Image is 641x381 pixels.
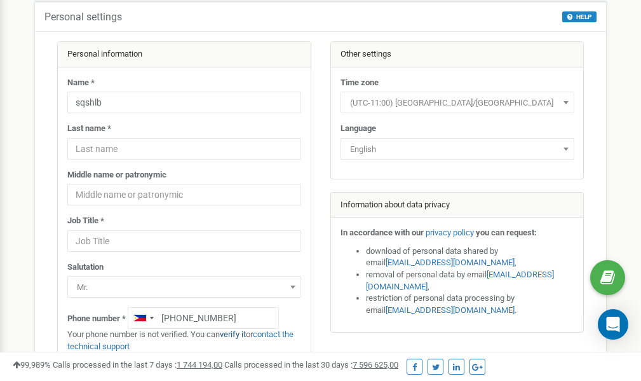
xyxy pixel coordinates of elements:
[67,230,301,252] input: Job Title
[58,42,311,67] div: Personal information
[341,228,424,237] strong: In accordance with our
[341,123,376,135] label: Language
[44,11,122,23] h5: Personal settings
[386,258,515,267] a: [EMAIL_ADDRESS][DOMAIN_NAME]
[331,42,584,67] div: Other settings
[598,309,628,340] div: Open Intercom Messenger
[476,228,537,237] strong: you can request:
[67,169,166,181] label: Middle name or patronymic
[341,77,379,89] label: Time zone
[366,270,554,291] a: [EMAIL_ADDRESS][DOMAIN_NAME]
[13,360,51,370] span: 99,989%
[67,92,301,113] input: Name
[67,276,301,298] span: Mr.
[366,269,574,293] li: removal of personal data by email ,
[177,360,222,370] u: 1 744 194,00
[53,360,222,370] span: Calls processed in the last 7 days :
[366,293,574,316] li: restriction of personal data processing by email .
[128,308,158,328] div: Telephone country code
[341,138,574,160] span: English
[562,11,597,22] button: HELP
[67,313,126,325] label: Phone number *
[386,305,515,315] a: [EMAIL_ADDRESS][DOMAIN_NAME]
[353,360,398,370] u: 7 596 625,00
[426,228,474,237] a: privacy policy
[366,246,574,269] li: download of personal data shared by email ,
[224,360,398,370] span: Calls processed in the last 30 days :
[345,94,570,112] span: (UTC-11:00) Pacific/Midway
[72,279,297,296] span: Mr.
[345,141,570,158] span: English
[220,329,246,339] a: verify it
[341,92,574,113] span: (UTC-11:00) Pacific/Midway
[67,138,301,160] input: Last name
[67,184,301,205] input: Middle name or patronymic
[67,261,104,274] label: Salutation
[128,307,279,329] input: +1-800-555-55-55
[67,77,95,89] label: Name *
[67,329,294,351] a: contact the technical support
[67,329,301,352] p: Your phone number is not verified. You can or
[331,193,584,218] div: Information about data privacy
[67,123,111,135] label: Last name *
[67,215,104,227] label: Job Title *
